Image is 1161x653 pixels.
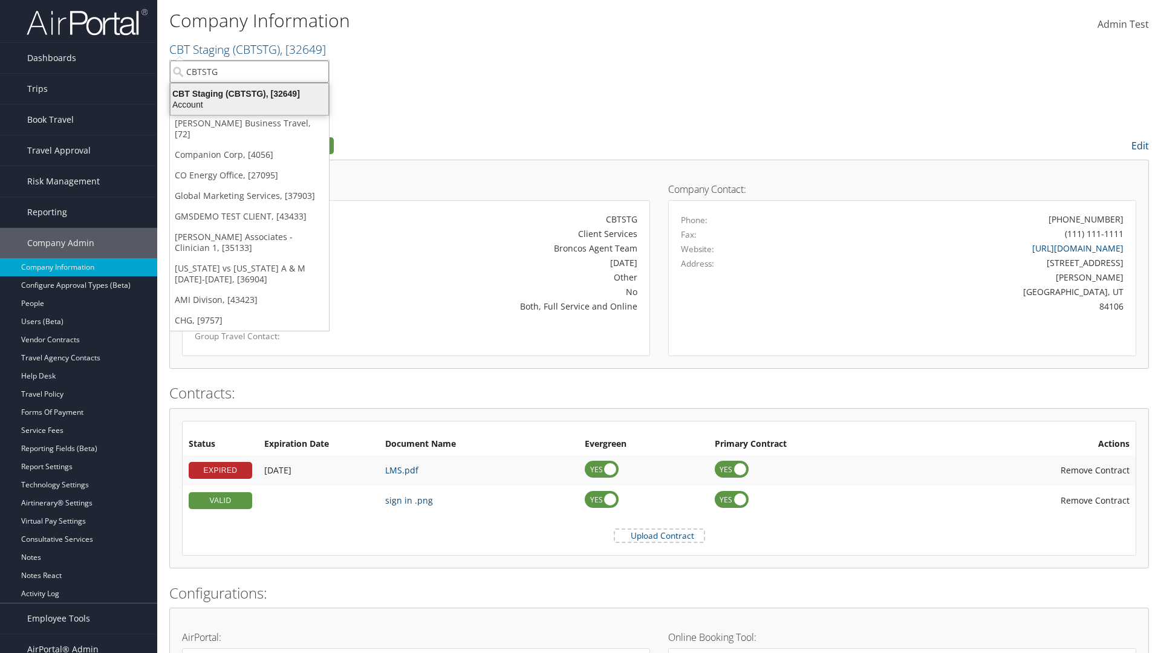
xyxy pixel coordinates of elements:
[27,197,67,227] span: Reporting
[1065,227,1124,240] div: (111) 111-1111
[27,74,48,104] span: Trips
[1098,18,1149,31] span: Admin Test
[1049,489,1061,512] i: Remove Contract
[348,300,637,313] div: Both, Full Service and Online
[385,464,418,476] a: LMS.pdf
[163,88,336,99] div: CBT Staging (CBTSTG), [32649]
[169,583,1149,603] h2: Configurations:
[668,184,1136,194] h4: Company Contact:
[169,8,822,33] h1: Company Information
[264,495,373,506] div: Add/Edit Date
[348,256,637,269] div: [DATE]
[233,41,280,57] span: ( CBTSTG )
[27,105,74,135] span: Book Travel
[27,43,76,73] span: Dashboards
[348,213,637,226] div: CBTSTG
[1049,458,1061,482] i: Remove Contract
[796,256,1124,269] div: [STREET_ADDRESS]
[280,41,326,57] span: , [ 32649 ]
[170,290,329,310] a: AMI Divison, [43423]
[796,285,1124,298] div: [GEOGRAPHIC_DATA], UT
[379,434,579,455] th: Document Name
[681,229,697,241] label: Fax:
[170,206,329,227] a: GMSDEMO TEST CLIENT, [43433]
[264,464,291,476] span: [DATE]
[170,258,329,290] a: [US_STATE] vs [US_STATE] A & M [DATE]-[DATE], [36904]
[27,135,91,166] span: Travel Approval
[170,310,329,331] a: CHG, [9757]
[169,41,326,57] a: CBT Staging
[27,603,90,634] span: Employee Tools
[170,165,329,186] a: CO Energy Office, [27095]
[264,465,373,476] div: Add/Edit Date
[27,166,100,197] span: Risk Management
[1061,495,1130,506] span: Remove Contract
[170,113,329,145] a: [PERSON_NAME] Business Travel, [72]
[170,60,329,83] input: Search Accounts
[183,434,258,455] th: Status
[579,434,709,455] th: Evergreen
[170,145,329,165] a: Companion Corp, [4056]
[170,227,329,258] a: [PERSON_NAME] Associates - Clinician 1, [35133]
[348,285,637,298] div: No
[189,462,252,479] div: EXPIRED
[1131,139,1149,152] a: Edit
[796,271,1124,284] div: [PERSON_NAME]
[163,99,336,110] div: Account
[681,214,707,226] label: Phone:
[27,8,148,36] img: airportal-logo.png
[27,228,94,258] span: Company Admin
[169,135,816,155] h2: Company Profile:
[182,632,650,642] h4: AirPortal:
[348,227,637,240] div: Client Services
[348,271,637,284] div: Other
[1061,464,1130,476] span: Remove Contract
[1098,6,1149,44] a: Admin Test
[385,495,433,506] a: sign in .png
[258,434,379,455] th: Expiration Date
[615,530,704,542] label: Upload Contract
[911,434,1136,455] th: Actions
[681,243,714,255] label: Website:
[182,184,650,194] h4: Account Details:
[668,632,1136,642] h4: Online Booking Tool:
[170,186,329,206] a: Global Marketing Services, [37903]
[1049,213,1124,226] div: [PHONE_NUMBER]
[348,242,637,255] div: Broncos Agent Team
[195,330,330,342] label: Group Travel Contact:
[681,258,714,270] label: Address:
[189,492,252,509] div: VALID
[1032,242,1124,254] a: [URL][DOMAIN_NAME]
[169,383,1149,403] h2: Contracts:
[796,300,1124,313] div: 84106
[709,434,911,455] th: Primary Contract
